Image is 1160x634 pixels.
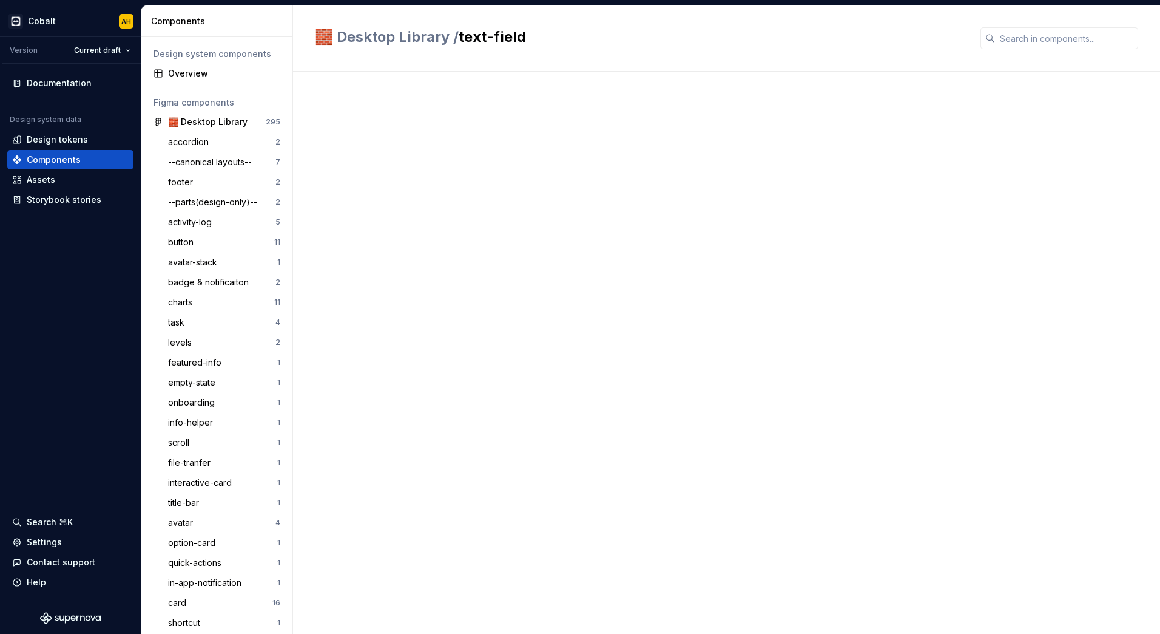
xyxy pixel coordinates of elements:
div: Design system components [153,48,280,60]
div: shortcut [168,617,205,629]
a: Components [7,150,133,169]
div: 2 [275,338,280,347]
div: Storybook stories [27,194,101,206]
div: Figma components [153,97,280,109]
div: Version [10,46,38,55]
a: file-tranfer1 [163,453,285,472]
div: 2 [275,137,280,147]
a: 🧱 Desktop Library295 [149,112,285,132]
div: quick-actions [168,557,226,569]
div: avatar-stack [168,256,222,268]
a: shortcut1 [163,613,285,633]
div: card [168,597,191,609]
div: 1 [277,378,280,387]
button: Help [7,573,133,592]
a: empty-state1 [163,373,285,392]
div: 295 [266,117,280,127]
div: 2 [275,177,280,187]
div: 5 [275,217,280,227]
button: Current draft [69,42,136,59]
div: levels [168,336,197,349]
div: --canonical layouts-- [168,156,257,168]
div: 1 [277,478,280,488]
div: accordion [168,136,214,148]
div: 1 [277,458,280,468]
div: 🧱 Desktop Library [168,116,248,128]
div: Overview [168,67,280,80]
a: onboarding1 [163,393,285,412]
a: info-helper1 [163,413,285,432]
a: accordion2 [163,132,285,152]
a: Storybook stories [7,190,133,210]
span: Current draft [74,46,121,55]
div: Contact support [27,556,95,568]
a: title-bar1 [163,493,285,513]
div: title-bar [168,497,204,509]
div: Help [27,576,46,588]
a: --parts(design-only)--2 [163,193,285,212]
button: CobaltAH [2,8,138,34]
a: charts11 [163,293,285,312]
div: Settings [27,536,62,548]
a: Design tokens [7,130,133,149]
div: Components [27,154,81,166]
div: featured-info [168,356,226,369]
div: 11 [274,237,280,247]
div: charts [168,296,197,308]
a: avatar4 [163,513,285,533]
div: scroll [168,437,194,449]
div: 1 [277,558,280,568]
button: Contact support [7,553,133,572]
div: avatar [168,517,198,529]
button: Search ⌘K [7,513,133,532]
div: file-tranfer [168,457,215,469]
a: Settings [7,533,133,552]
a: badge & notificaiton2 [163,273,285,292]
div: 2 [275,197,280,207]
div: 2 [275,278,280,287]
input: Search in components... [995,27,1138,49]
a: quick-actions1 [163,553,285,573]
div: 1 [277,498,280,508]
div: button [168,236,198,248]
div: task [168,316,189,329]
div: 1 [277,438,280,448]
span: 🧱 Desktop Library / [315,28,459,46]
div: 1 [277,358,280,367]
div: Search ⌘K [27,516,73,528]
a: task4 [163,313,285,332]
a: activity-log5 [163,213,285,232]
div: 7 [275,157,280,167]
a: scroll1 [163,433,285,452]
a: avatar-stack1 [163,253,285,272]
div: 1 [277,398,280,407]
div: Components [151,15,288,27]
div: footer [168,176,198,188]
div: 1 [277,618,280,628]
div: badge & notificaiton [168,276,254,288]
a: footer2 [163,172,285,192]
a: --canonical layouts--7 [163,152,285,172]
div: 4 [275,518,280,528]
div: onboarding [168,397,220,409]
a: interactive-card1 [163,473,285,493]
div: activity-log [168,216,217,228]
div: Design system data [10,115,81,124]
div: AH [121,16,131,26]
div: Documentation [27,77,92,89]
div: Cobalt [28,15,56,27]
a: Assets [7,170,133,189]
a: Supernova Logo [40,612,101,624]
div: info-helper [168,417,218,429]
a: featured-info1 [163,353,285,372]
a: option-card1 [163,533,285,553]
div: option-card [168,537,220,549]
div: in-app-notification [168,577,246,589]
a: in-app-notification1 [163,573,285,593]
div: --parts(design-only)-- [168,196,262,208]
div: Assets [27,174,55,186]
a: button11 [163,233,285,252]
div: 1 [277,578,280,588]
div: 1 [277,418,280,428]
img: e3886e02-c8c5-455d-9336-29756fd03ba2.png [8,14,23,29]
